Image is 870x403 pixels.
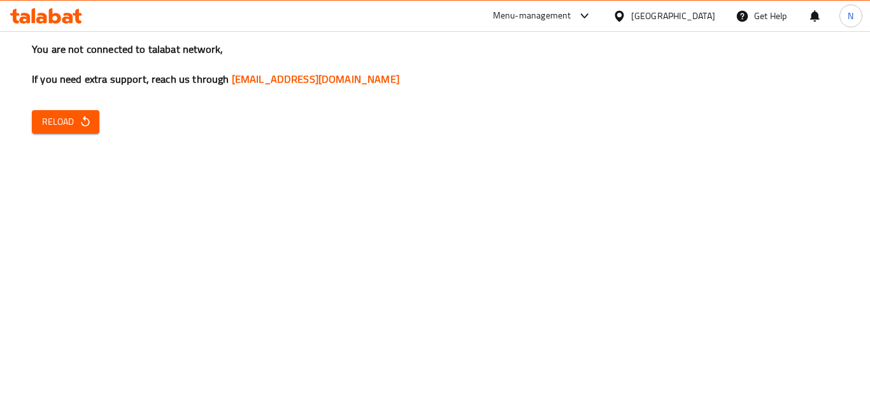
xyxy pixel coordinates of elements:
span: Reload [42,114,89,130]
div: Menu-management [493,8,571,24]
div: [GEOGRAPHIC_DATA] [631,9,715,23]
h3: You are not connected to talabat network, If you need extra support, reach us through [32,42,838,87]
span: N [848,9,853,23]
a: [EMAIL_ADDRESS][DOMAIN_NAME] [232,69,399,88]
button: Reload [32,110,99,134]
